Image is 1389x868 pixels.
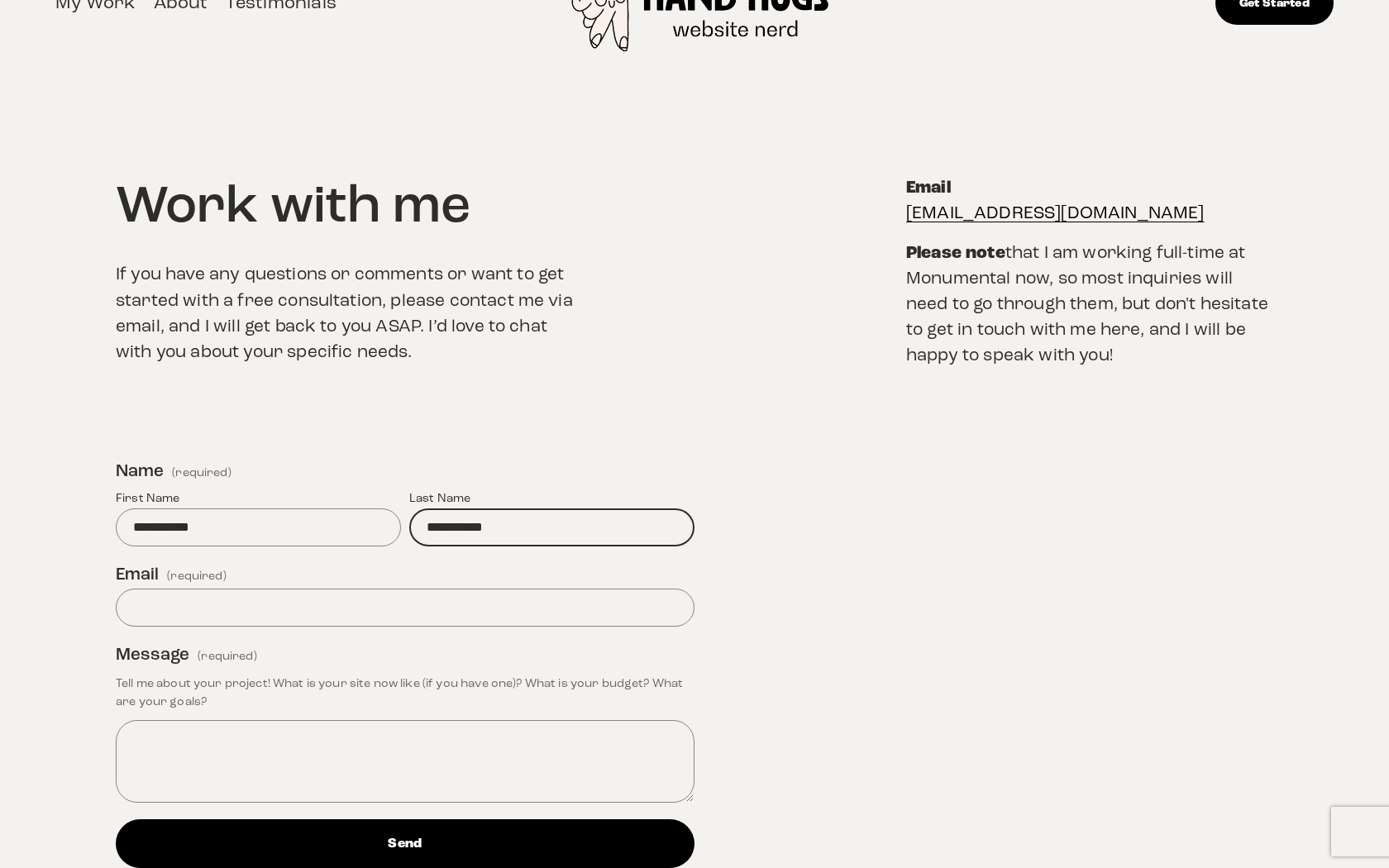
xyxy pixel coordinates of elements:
h2: Work with me [116,174,582,235]
strong: Please note [906,241,1005,264]
span: (required) [172,467,231,479]
div: First Name [116,489,401,509]
span: Email [116,563,159,585]
span: Message [116,643,189,665]
div: Last Name [409,489,694,509]
span: (required) [198,647,256,665]
strong: Email [906,176,951,198]
button: Send [116,819,694,868]
a: [EMAIL_ADDRESS][DOMAIN_NAME] [906,203,1204,223]
span: Name [116,460,164,482]
p: that I am working full-time at Monumental now, so most inquiries will need to go through them, bu... [906,240,1273,369]
p: If you have any questions or comments or want to get started with a free consultation, please con... [116,261,582,365]
p: Tell me about your project! What is your site now like (if you have one)? What is your budget? Wh... [116,669,694,717]
span: (required) [167,567,226,585]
